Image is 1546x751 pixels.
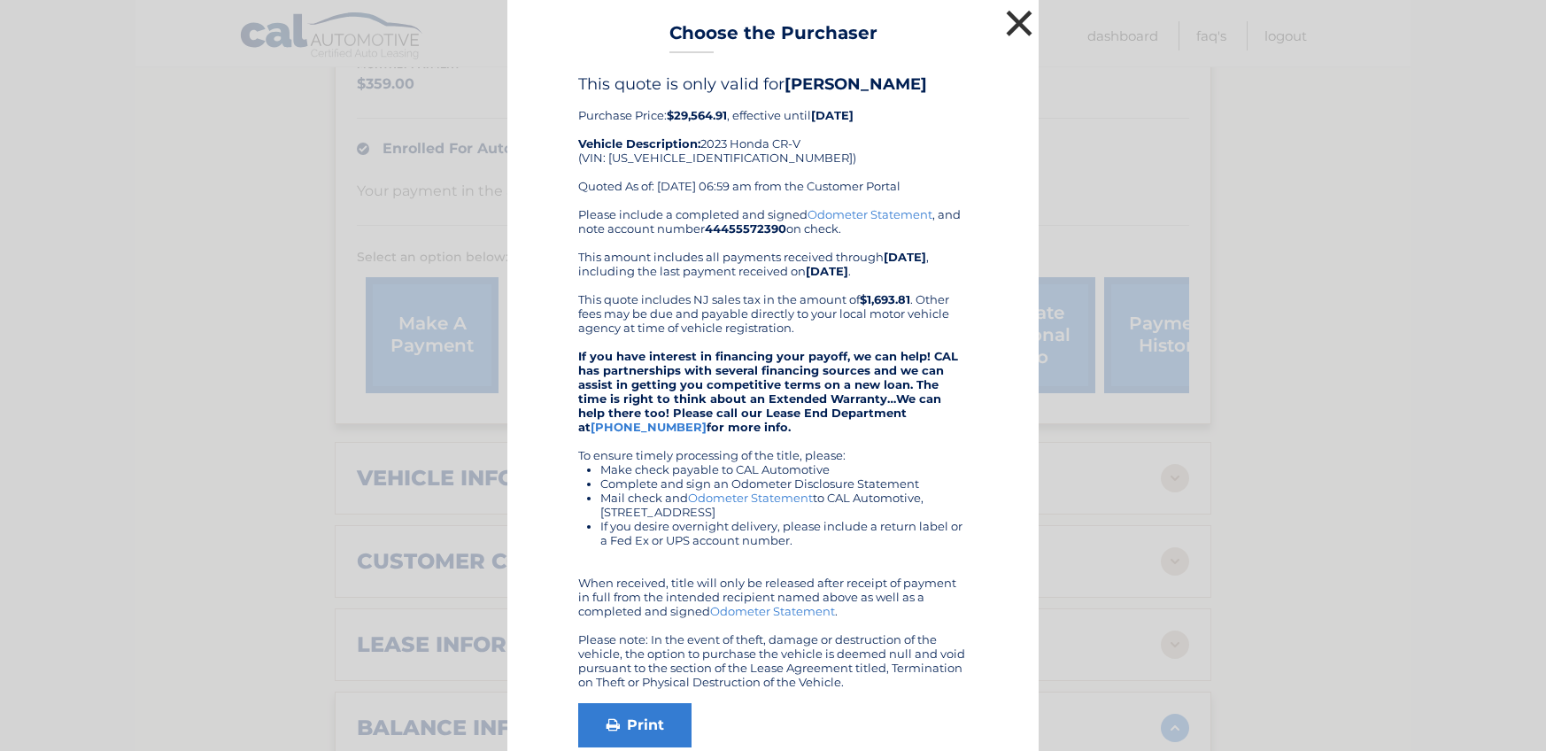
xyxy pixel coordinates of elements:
[578,207,968,689] div: Please include a completed and signed , and note account number on check. This amount includes al...
[860,292,910,306] b: $1,693.81
[806,264,848,278] b: [DATE]
[688,491,813,505] a: Odometer Statement
[705,221,786,236] b: 44455572390
[578,74,968,207] div: Purchase Price: , effective until 2023 Honda CR-V (VIN: [US_VEHICLE_IDENTIFICATION_NUMBER]) Quote...
[710,604,835,618] a: Odometer Statement
[578,703,692,747] a: Print
[669,22,877,53] h3: Choose the Purchaser
[667,108,727,122] b: $29,564.91
[591,420,707,434] a: [PHONE_NUMBER]
[785,74,927,94] b: [PERSON_NAME]
[578,349,958,434] strong: If you have interest in financing your payoff, we can help! CAL has partnerships with several fin...
[811,108,854,122] b: [DATE]
[600,462,968,476] li: Make check payable to CAL Automotive
[1001,5,1037,41] button: ×
[600,476,968,491] li: Complete and sign an Odometer Disclosure Statement
[600,519,968,547] li: If you desire overnight delivery, please include a return label or a Fed Ex or UPS account number.
[884,250,926,264] b: [DATE]
[578,136,700,151] strong: Vehicle Description:
[578,74,968,94] h4: This quote is only valid for
[808,207,932,221] a: Odometer Statement
[600,491,968,519] li: Mail check and to CAL Automotive, [STREET_ADDRESS]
